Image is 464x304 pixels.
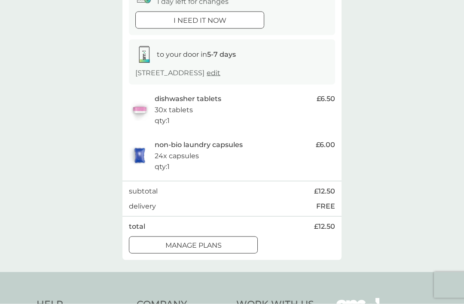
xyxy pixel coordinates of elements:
[155,139,243,150] p: non-bio laundry capsules
[129,236,258,254] button: manage plans
[207,69,220,77] a: edit
[317,93,335,104] span: £6.50
[129,201,156,212] p: delivery
[155,93,221,104] p: dishwasher tablets
[155,115,170,126] p: qty : 1
[157,50,236,58] span: to your door in
[165,240,222,251] p: manage plans
[314,186,335,197] span: £12.50
[135,68,220,79] p: [STREET_ADDRESS]
[155,161,170,172] p: qty : 1
[135,12,264,29] button: i need it now
[129,186,158,197] p: subtotal
[155,104,193,116] p: 30x tablets
[129,221,145,232] p: total
[314,221,335,232] span: £12.50
[155,150,199,162] p: 24x capsules
[207,50,236,58] strong: 5-7 days
[174,15,226,26] p: i need it now
[316,139,335,150] span: £6.00
[316,201,335,212] p: FREE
